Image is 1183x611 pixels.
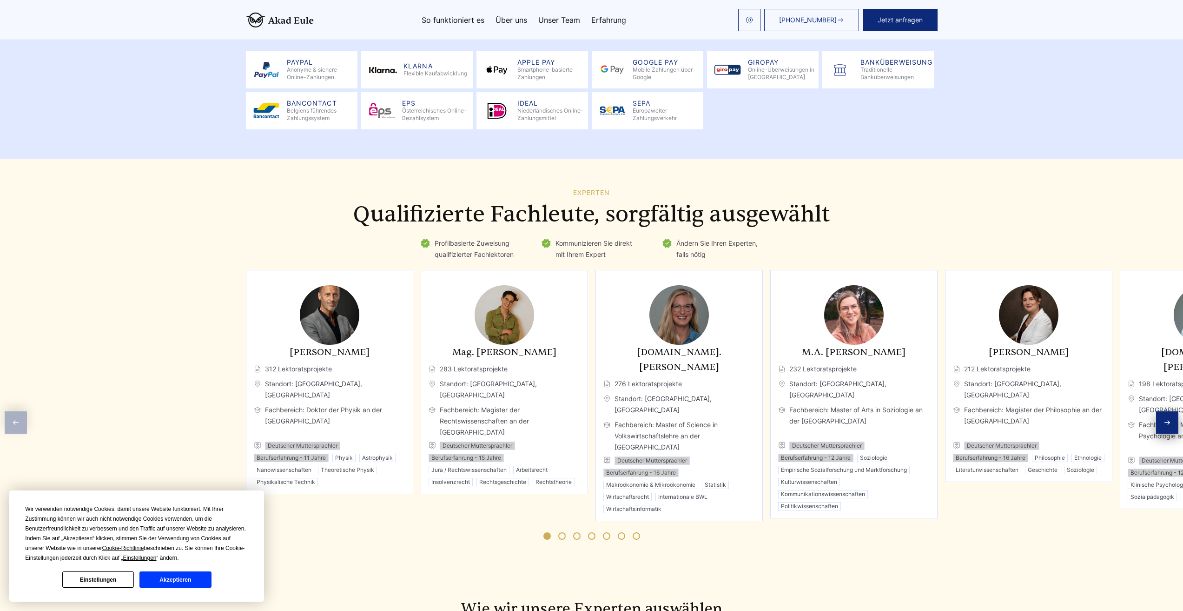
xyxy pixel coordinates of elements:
[778,478,840,486] li: Kulturwissenschaften
[517,66,584,81] span: Smartphone-basierte Zahlungen
[764,9,859,31] a: [PHONE_NUMBER]
[770,270,938,518] div: 4 / 11
[633,107,700,122] span: Europaweiter Zahlungsverkehr
[476,478,529,486] li: Rechtsgeschichte
[595,100,629,122] img: SEPA
[953,466,1021,474] li: Literaturwissenschaften
[702,481,729,489] li: Statistik
[265,442,340,450] li: Deutscher Muttersprachler
[246,189,938,196] div: Experten
[603,493,652,501] li: Wirtschaftsrecht
[123,555,156,561] span: Einstellungen
[661,238,764,260] li: Ändern Sie Ihren Experten, falls nötig
[421,270,588,494] div: 2 / 11
[513,466,550,474] li: Arbeitsrecht
[603,378,755,389] span: 276 Lektoratsprojekte
[778,490,868,498] li: Kommunikationswissenschaften
[429,378,580,401] span: Standort: [GEOGRAPHIC_DATA], [GEOGRAPHIC_DATA]
[778,345,930,360] h3: M.A. [PERSON_NAME]
[615,457,690,465] li: Deutscher Muttersprachler
[618,532,625,540] span: Go to slide 6
[496,16,527,24] a: Über uns
[1071,454,1104,462] li: Ethnologie
[655,493,710,501] li: Internationale BWL
[945,270,1112,482] div: 5 / 11
[748,66,815,81] span: Online-Überweisungen in [GEOGRAPHIC_DATA]
[287,59,354,66] span: PayPal
[300,285,359,345] img: Dr. Johannes Becker
[254,363,405,375] span: 312 Lektoratsprojekte
[480,100,514,122] img: iDEAL
[402,107,469,122] span: Österreichisches Online-Bezahlsystem
[595,59,629,81] img: Google pay
[778,378,930,401] span: Standort: [GEOGRAPHIC_DATA], [GEOGRAPHIC_DATA]
[62,571,134,588] button: Einstellungen
[254,404,405,438] span: Fachbereich: Doktor der Physik an der [GEOGRAPHIC_DATA]
[366,59,400,81] img: Klarna
[860,66,933,81] span: Traditionelle Banküberweisungen
[633,532,640,540] span: Go to slide 7
[287,107,354,122] span: Belgiens führendes Zahlungssystem
[953,454,1028,462] li: Berufserfahrung - 16 Jahre
[863,9,938,31] button: Jetzt anfragen
[953,345,1104,360] h3: [PERSON_NAME]
[603,532,610,540] span: Go to slide 5
[254,478,318,486] li: Physikalische Technik
[778,466,910,474] li: Empirische Sozialforschung und Marktforschung
[603,419,755,453] span: Fachbereich: Master of Science in Volkswirtschaftslehre an der [GEOGRAPHIC_DATA]
[25,504,248,563] div: Wir verwenden notwendige Cookies, damit unsere Website funktioniert. Mit Ihrer Zustimmung können ...
[254,345,405,360] h3: [PERSON_NAME]
[603,481,698,489] li: Makroökonomie & Mikroökonomie
[748,59,815,66] span: GiroPay
[779,16,837,24] span: [PHONE_NUMBER]
[429,363,580,375] span: 283 Lektoratsprojekte
[1128,493,1177,501] li: Sozialpädagogik
[953,404,1104,438] span: Fachbereich: Magister der Philosophie an der [GEOGRAPHIC_DATA]
[633,66,700,81] span: Mobile Zahlungen über Google
[778,404,930,438] span: Fachbereich: Master of Arts in Soziologie an der [GEOGRAPHIC_DATA]
[429,404,580,438] span: Fachbereich: Magister der Rechtswissenschaften an der [GEOGRAPHIC_DATA]
[475,285,534,345] img: Mag. Adrian Demir
[603,393,755,416] span: Standort: [GEOGRAPHIC_DATA], [GEOGRAPHIC_DATA]
[517,107,584,122] span: Niederländisches Online-Zahlungsmittel
[429,466,509,474] li: Jura / Rechtswissenschaften
[359,454,396,462] li: Astrophysik
[102,545,144,551] span: Cookie-Richtlinie
[789,442,865,450] li: Deutscher Muttersprachler
[603,345,755,375] h3: [DOMAIN_NAME]. [PERSON_NAME]
[402,100,469,107] span: EPS
[541,238,643,260] li: Kommunizieren Sie direkt mit Ihrem Expert
[250,100,283,122] img: Bancontact
[9,490,264,602] div: Cookie Consent Prompt
[649,285,709,345] img: M.Sc. Mila Liebermann
[711,59,744,81] img: GiroPay
[1156,411,1178,434] div: Next slide
[254,454,329,462] li: Berufserfahrung - 11 Jahre
[365,100,398,122] img: EPS
[429,454,504,462] li: Berufserfahrung - 15 Jahre
[517,59,584,66] span: Apple Pay
[287,66,354,81] span: Anonyme & sichere Online-Zahlungen.
[778,502,841,510] li: Politikwissenschaften
[287,100,354,107] span: Bancontact
[857,454,890,462] li: Soziologie
[573,532,581,540] span: Go to slide 3
[591,16,626,24] a: Erfahrung
[429,345,580,360] h3: Mag. [PERSON_NAME]
[403,70,467,77] span: Flexible Kaufabwicklung
[999,285,1058,345] img: Dr. Eleanor Fischer
[1064,466,1097,474] li: Soziologie
[595,270,763,521] div: 3 / 11
[953,378,1104,401] span: Standort: [GEOGRAPHIC_DATA], [GEOGRAPHIC_DATA]
[778,363,930,375] span: 232 Lektoratsprojekte
[824,285,884,345] img: M.A. Julia Hartmann
[823,60,857,79] img: Banküberweisung
[603,469,679,477] li: Berufserfahrung - 16 Jahre
[422,16,484,24] a: So funktioniert es
[543,532,551,540] span: Go to slide 1
[246,201,938,228] h2: Qualifizierte Fachleute, sorgfältig ausgewählt
[246,13,314,27] img: logo
[254,378,405,401] span: Standort: [GEOGRAPHIC_DATA], [GEOGRAPHIC_DATA]
[778,454,853,462] li: Berufserfahrung - 12 Jahre
[603,505,664,513] li: Wirtschaftsinformatik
